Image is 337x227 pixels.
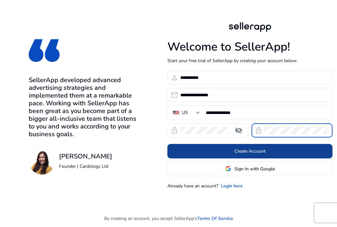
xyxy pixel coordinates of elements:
[167,162,332,176] button: Sign In with Google
[171,127,178,134] span: lock
[59,163,112,170] p: Founder | Cardology Ltd
[182,109,188,116] div: US
[231,127,246,134] mat-icon: visibility_off
[225,166,231,172] img: google-logo.svg
[167,144,332,158] button: Create Account
[255,127,263,134] span: lock
[171,74,178,81] span: person
[197,215,233,222] a: Terms Of Service
[171,91,178,99] span: email
[234,166,275,172] span: Sign In with Google
[59,153,112,160] h3: [PERSON_NAME]
[29,76,139,138] h3: SellerApp developed advanced advertising strategies and implemented them at a remarkable pace. Wo...
[167,183,218,189] p: Already have an account?
[167,40,332,54] h1: Welcome to SellerApp!
[167,57,332,64] p: Start your free trial of SellerApp by creating your account below.
[234,148,266,155] span: Create Account
[221,183,243,189] a: Login here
